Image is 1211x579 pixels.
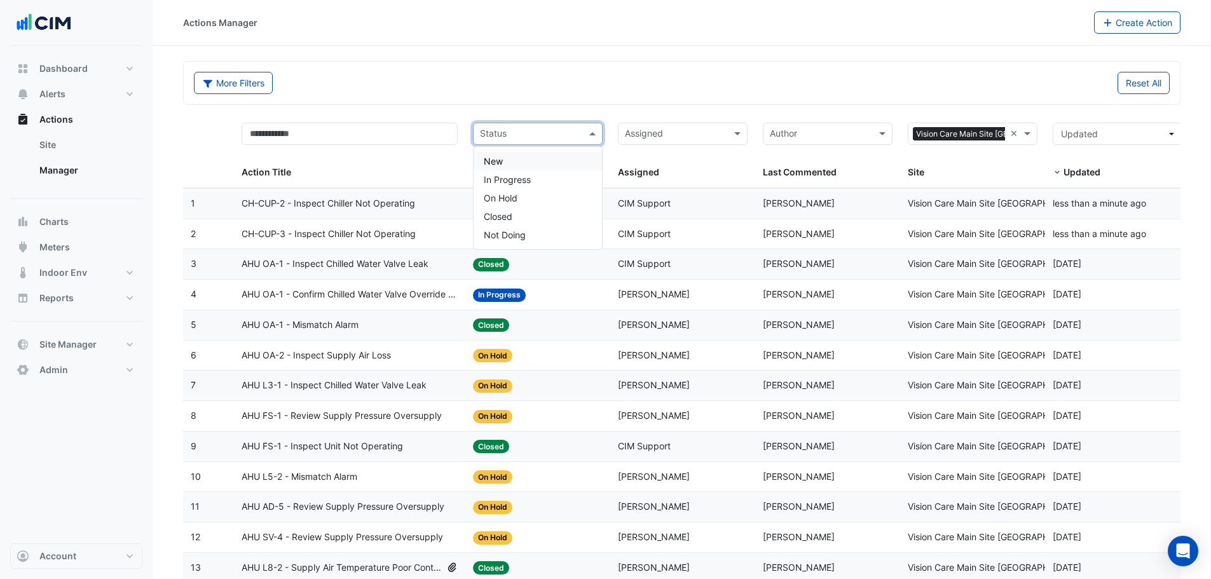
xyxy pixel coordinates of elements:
span: Closed [473,561,509,575]
span: [PERSON_NAME] [763,319,835,330]
span: On Hold [473,470,512,484]
span: 2025-09-04T09:42:23.008 [1053,379,1081,390]
span: Not Doing [484,229,526,240]
app-icon: Actions [17,113,29,126]
span: [PERSON_NAME] [763,258,835,269]
span: AHU L8-2 - Supply Air Temperature Poor Control [242,561,442,575]
app-icon: Dashboard [17,62,29,75]
span: Last Commented [763,167,837,177]
span: Vision Care Main Site [GEOGRAPHIC_DATA] [908,258,1086,269]
span: Vision Care Main Site [GEOGRAPHIC_DATA] [913,127,1077,141]
span: Site [908,167,924,177]
button: Meters [10,235,142,260]
button: Updated [1053,123,1182,145]
span: 1 [191,198,195,208]
span: In Progress [473,289,526,302]
span: 7 [191,379,196,390]
app-icon: Reports [17,292,29,304]
span: [PERSON_NAME] [618,379,690,390]
span: [PERSON_NAME] [763,531,835,542]
app-icon: Indoor Env [17,266,29,279]
span: 2025-09-04T09:52:05.225 [1053,350,1081,360]
span: 2025-08-28T09:16:05.629 [1053,410,1081,421]
span: CIM Support [618,198,671,208]
span: Clear [1010,126,1021,141]
span: AHU OA-1 - Mismatch Alarm [242,318,359,332]
button: More Filters [194,72,273,94]
button: Account [10,543,142,569]
span: Account [39,550,76,562]
span: 10 [191,471,201,482]
span: On Hold [473,379,512,393]
app-icon: Alerts [17,88,29,100]
span: Updated [1061,128,1098,139]
button: Indoor Env [10,260,142,285]
span: 4 [191,289,196,299]
span: Closed [484,211,512,222]
span: 2025-08-28T09:15:45.163 [1053,440,1081,451]
span: 12 [191,531,200,542]
span: [PERSON_NAME] [763,350,835,360]
span: On Hold [473,349,512,362]
span: Actions [39,113,73,126]
span: 2025-09-11T09:11:35.326 [1053,289,1081,299]
span: In Progress [484,174,531,185]
span: [PERSON_NAME] [763,501,835,512]
span: [PERSON_NAME] [618,531,690,542]
span: Updated [1064,167,1100,177]
span: 2025-07-31T09:56:03.793 [1053,562,1081,573]
span: Charts [39,215,69,228]
span: [PERSON_NAME] [618,501,690,512]
span: AHU SV-4 - Review Supply Pressure Oversupply [242,530,443,545]
span: CIM Support [618,258,671,269]
div: Actions Manager [183,16,257,29]
span: 2025-09-04T09:54:28.383 [1053,319,1081,330]
button: Alerts [10,81,142,107]
span: 2025-09-11T09:19:59.037 [1053,258,1081,269]
span: Vision Care Main Site [GEOGRAPHIC_DATA] [908,379,1086,390]
span: 6 [191,350,196,360]
span: 8 [191,410,196,421]
span: On Hold [473,531,512,545]
span: AHU FS-1 - Inspect Unit Not Operating [242,439,403,454]
span: Admin [39,364,68,376]
span: [PERSON_NAME] [618,319,690,330]
span: Vision Care Main Site [GEOGRAPHIC_DATA] [908,410,1086,421]
span: Closed [473,318,509,332]
span: Closed [473,258,509,271]
span: Alerts [39,88,65,100]
span: AHU OA-2 - Inspect Supply Air Loss [242,348,391,363]
span: 9 [191,440,196,451]
span: Vision Care Main Site [GEOGRAPHIC_DATA] [908,501,1086,512]
span: CH-CUP-2 - Inspect Chiller Not Operating [242,196,415,211]
span: AHU OA-1 - Confirm Chilled Water Valve Override Closed [242,287,458,302]
a: Manager [29,158,142,183]
span: Dashboard [39,62,88,75]
span: [PERSON_NAME] [618,471,690,482]
span: CH-CUP-3 - Inspect Chiller Not Operating [242,227,416,242]
app-icon: Charts [17,215,29,228]
button: Charts [10,209,142,235]
span: [PERSON_NAME] [618,410,690,421]
span: [PERSON_NAME] [763,228,835,239]
span: New [484,156,503,167]
button: Site Manager [10,332,142,357]
span: 2025-08-28T09:14:07.976 [1053,501,1081,512]
span: Vision Care Main Site [GEOGRAPHIC_DATA] [908,350,1086,360]
span: 13 [191,562,201,573]
div: Open Intercom Messenger [1168,536,1198,566]
span: AHU FS-1 - Review Supply Pressure Oversupply [242,409,442,423]
img: Company Logo [15,10,72,36]
span: AHU L5-2 - Mismatch Alarm [242,470,357,484]
span: 2025-09-18T09:32:58.962 [1053,228,1146,239]
span: On Hold [473,501,512,514]
span: Closed [473,440,509,453]
app-icon: Site Manager [17,338,29,351]
button: Actions [10,107,142,132]
span: Vision Care Main Site [GEOGRAPHIC_DATA] [908,289,1086,299]
span: CIM Support [618,228,671,239]
span: 2 [191,228,196,239]
span: Reports [39,292,74,304]
span: Vision Care Main Site [GEOGRAPHIC_DATA] [908,319,1086,330]
span: [PERSON_NAME] [763,410,835,421]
